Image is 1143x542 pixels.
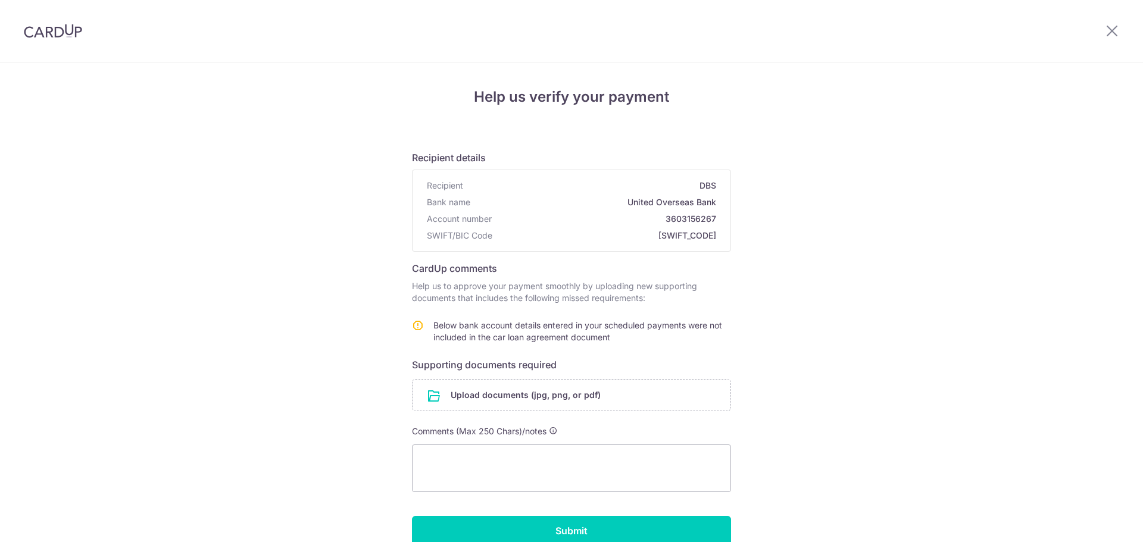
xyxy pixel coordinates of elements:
span: 3603156267 [496,213,716,225]
span: United Overseas Bank [475,196,716,208]
h6: Recipient details [412,151,731,165]
span: [SWIFT_CODE] [497,230,716,242]
img: CardUp [24,24,82,38]
span: Account number [427,213,492,225]
span: Bank name [427,196,470,208]
div: Upload documents (jpg, png, or pdf) [412,379,731,411]
span: Recipient [427,180,463,192]
span: Below bank account details entered in your scheduled payments were not included in the car loan a... [433,320,722,342]
span: DBS [468,180,716,192]
h4: Help us verify your payment [412,86,731,108]
span: SWIFT/BIC Code [427,230,492,242]
h6: Supporting documents required [412,358,731,372]
h6: CardUp comments [412,261,731,275]
p: Help us to approve your payment smoothly by uploading new supporting documents that includes the ... [412,280,731,304]
span: Comments (Max 250 Chars)/notes [412,426,546,436]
